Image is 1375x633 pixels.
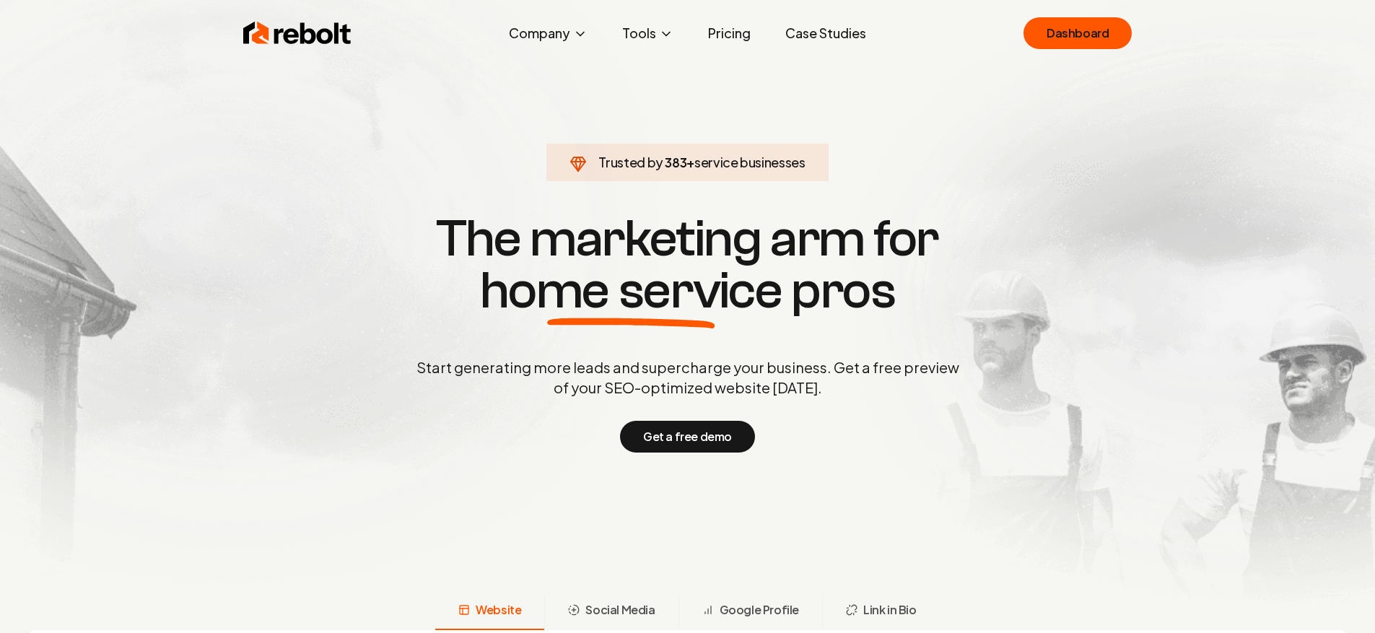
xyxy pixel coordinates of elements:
span: 383 [665,152,686,173]
span: Trusted by [598,154,663,170]
span: + [686,154,694,170]
span: service businesses [694,154,806,170]
a: Dashboard [1023,17,1132,49]
p: Start generating more leads and supercharge your business. Get a free preview of your SEO-optimiz... [414,357,962,398]
h1: The marketing arm for pros [341,213,1034,317]
img: Rebolt Logo [243,19,352,48]
button: Get a free demo [620,421,755,453]
button: Company [497,19,599,48]
span: Link in Bio [863,601,917,619]
span: home service [480,265,782,317]
button: Link in Bio [822,593,940,630]
button: Tools [611,19,685,48]
span: Website [476,601,521,619]
button: Website [435,593,544,630]
span: Google Profile [720,601,799,619]
button: Google Profile [678,593,822,630]
a: Case Studies [774,19,878,48]
button: Social Media [544,593,678,630]
span: Social Media [585,601,655,619]
a: Pricing [697,19,762,48]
